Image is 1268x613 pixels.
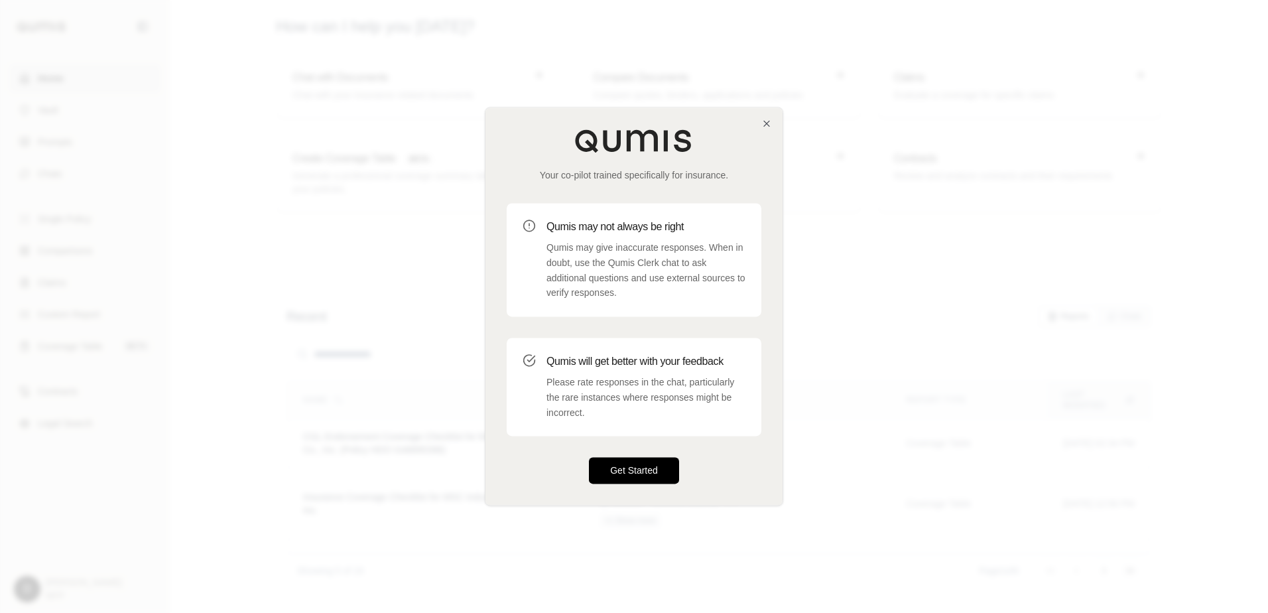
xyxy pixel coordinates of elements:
h3: Qumis will get better with your feedback [546,354,745,370]
p: Qumis may give inaccurate responses. When in doubt, use the Qumis Clerk chat to ask additional qu... [546,240,745,301]
img: Qumis Logo [574,129,694,153]
p: Your co-pilot trained specifically for insurance. [507,169,761,182]
p: Please rate responses in the chat, particularly the rare instances where responses might be incor... [546,375,745,420]
button: Get Started [589,458,679,484]
h3: Qumis may not always be right [546,219,745,235]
